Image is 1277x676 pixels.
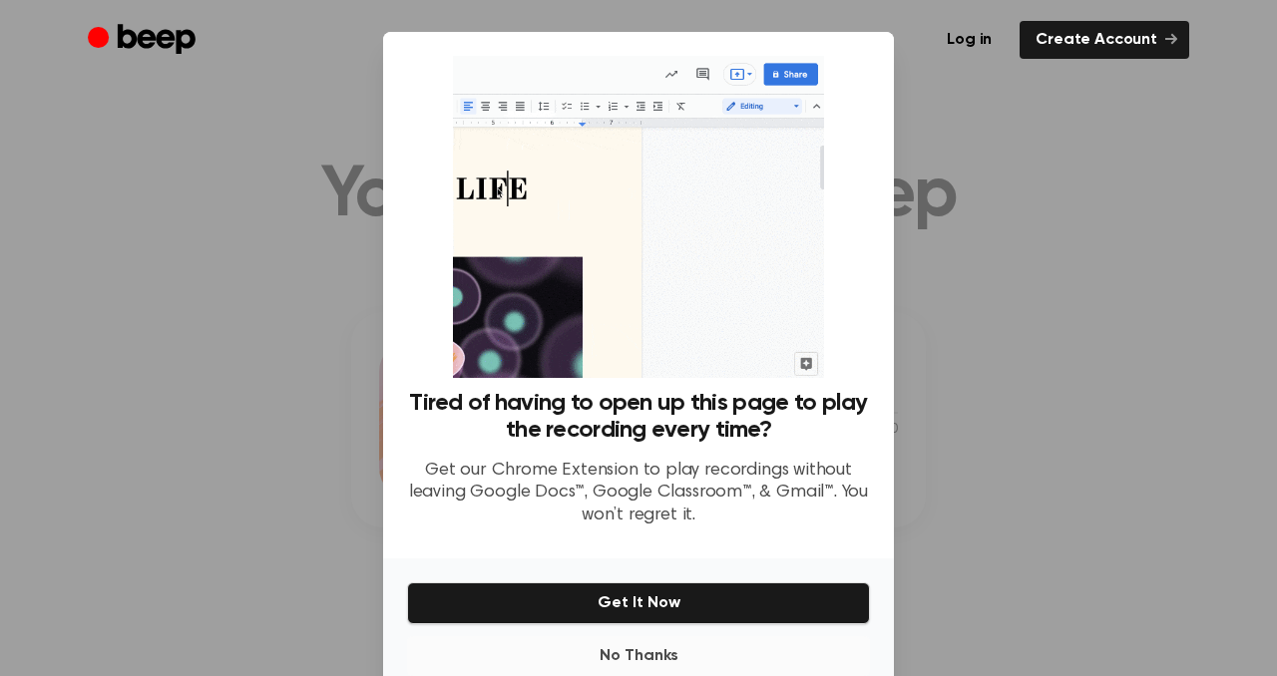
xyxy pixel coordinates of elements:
[931,21,1008,59] a: Log in
[407,636,870,676] button: No Thanks
[407,460,870,527] p: Get our Chrome Extension to play recordings without leaving Google Docs™, Google Classroom™, & Gm...
[1020,21,1189,59] a: Create Account
[88,21,201,60] a: Beep
[407,390,870,444] h3: Tired of having to open up this page to play the recording every time?
[407,582,870,624] button: Get It Now
[453,56,823,378] img: Beep extension in action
